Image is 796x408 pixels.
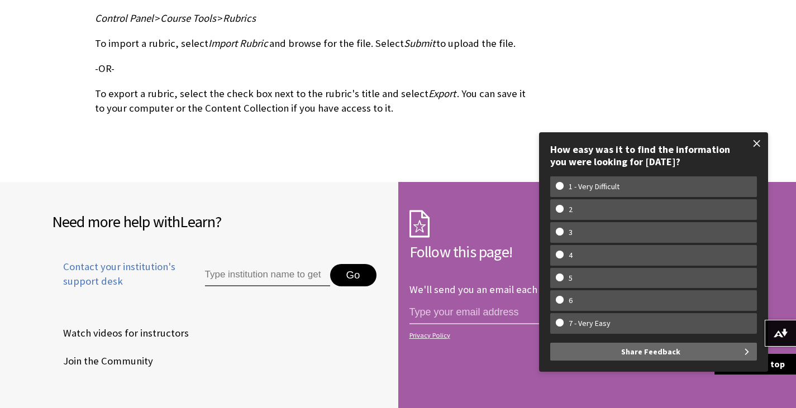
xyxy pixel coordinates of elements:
img: Subscription Icon [409,210,430,238]
input: email address [409,301,625,324]
input: Type institution name to get support [205,264,330,286]
a: Watch videos for instructors [52,325,191,342]
button: Go [330,264,376,286]
w-span: 3 [556,228,585,237]
p: -OR- [95,61,536,76]
span: Learn [180,212,215,232]
span: Share Feedback [621,343,680,361]
a: Privacy Policy [409,332,741,339]
w-span: 4 [556,251,585,260]
w-span: 7 - Very Easy [556,319,623,328]
span: Rubrics [223,12,256,25]
p: To import a rubric, select and browse for the file. Select to upload the file. [95,36,536,51]
span: Watch videos for instructors [52,325,189,342]
div: How easy was it to find the information you were looking for [DATE]? [550,143,757,167]
span: Submit [404,37,435,50]
w-span: 6 [556,296,585,305]
w-span: 1 - Very Difficult [556,182,632,191]
span: Course Tools [160,12,216,25]
span: Contact your institution's support desk [52,260,179,289]
span: Import Rubric [208,37,268,50]
p: To export a rubric, select the check box next to the rubric's title and select . You can save it ... [95,87,536,116]
span: Control Panel [95,12,154,25]
span: Export [428,87,456,100]
w-span: 5 [556,273,585,283]
p: > > [95,11,536,26]
p: We'll send you an email each time we make an important change. [409,283,700,296]
h2: Follow this page! [409,240,745,263]
span: Join the Community [52,353,153,369]
w-span: 2 [556,205,585,214]
button: Share Feedback [550,343,757,361]
h2: Need more help with ? [52,210,387,233]
a: Contact your institution's support desk [52,260,179,302]
a: Join the Community [52,353,155,369]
